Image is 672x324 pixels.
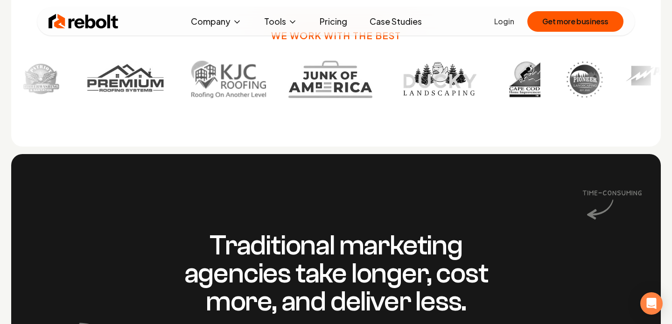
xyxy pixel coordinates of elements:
[494,16,514,27] a: Login
[362,12,429,31] a: Case Studies
[188,61,262,98] img: Customer 3
[562,61,600,98] img: Customer 7
[391,61,480,98] img: Customer 5
[78,61,165,98] img: Customer 2
[285,61,369,98] img: Customer 4
[257,12,305,31] button: Tools
[527,11,623,32] button: Get more business
[640,292,663,315] div: Open Intercom Messenger
[312,12,355,31] a: Pricing
[49,12,119,31] img: Rebolt Logo
[183,12,249,31] button: Company
[503,61,540,98] img: Customer 6
[19,61,56,98] img: Customer 1
[157,232,515,316] h3: Traditional marketing agencies take longer, cost more, and deliver less.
